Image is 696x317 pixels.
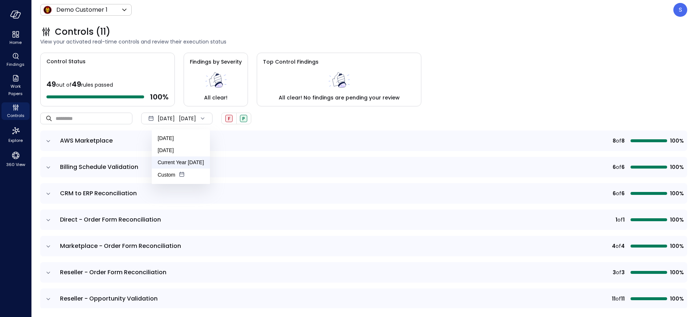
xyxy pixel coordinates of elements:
[6,161,25,168] span: 360 View
[670,268,683,276] span: 100%
[670,216,683,224] span: 100%
[673,3,687,17] div: Steve Sovik
[616,216,617,224] span: 1
[621,163,625,171] span: 6
[240,115,247,122] div: Passed
[617,216,623,224] span: of
[150,92,169,102] span: 100 %
[613,268,616,276] span: 3
[621,137,625,145] span: 8
[621,268,625,276] span: 3
[1,29,30,47] div: Home
[40,38,687,46] span: View your activated real-time controls and review their execution status
[613,189,616,197] span: 6
[616,295,621,303] span: of
[10,39,22,46] span: Home
[56,5,108,14] p: Demo Customer 1
[623,216,625,224] span: 1
[60,294,158,303] span: Reseller - Opportunity Validation
[1,102,30,120] div: Controls
[4,83,27,97] span: Work Papers
[679,5,682,14] p: S
[204,94,227,102] span: All clear!
[279,94,400,102] span: All clear! No findings are pending your review
[43,5,52,14] img: Icon
[45,137,52,145] button: expand row
[45,269,52,276] button: expand row
[613,137,616,145] span: 8
[60,268,166,276] span: Reseller - Order Form Reconciliation
[228,116,230,122] span: F
[616,268,621,276] span: of
[60,136,113,145] span: AWS Marketplace
[190,58,242,65] span: Findings by Severity
[41,53,86,65] span: Control Status
[1,149,30,169] div: 360 View
[45,190,52,197] button: expand row
[56,81,72,88] span: out of
[670,189,683,197] span: 100%
[670,163,683,171] span: 100%
[670,242,683,250] span: 100%
[621,242,625,250] span: 4
[60,215,161,224] span: Direct - Order Form Reconciliation
[612,295,616,303] span: 11
[612,242,616,250] span: 4
[613,163,616,171] span: 6
[60,163,138,171] span: Billing Schedule Validation
[616,137,621,145] span: of
[7,112,25,119] span: Controls
[60,242,181,250] span: Marketplace - Order Form Reconciliation
[616,163,621,171] span: of
[45,295,52,303] button: expand row
[158,114,175,122] span: [DATE]
[8,137,23,144] span: Explore
[45,164,52,171] button: expand row
[72,79,81,89] span: 49
[152,144,210,156] li: [DATE]
[45,243,52,250] button: expand row
[60,189,137,197] span: CRM to ERP Reconciliation
[1,51,30,69] div: Findings
[45,216,52,224] button: expand row
[670,137,683,145] span: 100%
[616,189,621,197] span: of
[225,115,233,122] div: Failed
[46,79,56,89] span: 49
[152,169,210,181] li: Custom
[152,156,210,169] li: Current Year [DATE]
[263,58,319,65] span: Top Control Findings
[242,116,245,122] span: P
[7,61,25,68] span: Findings
[616,242,621,250] span: of
[152,132,210,144] li: [DATE]
[81,81,113,88] span: rules passed
[55,26,110,38] span: Controls (11)
[670,295,683,303] span: 100%
[1,124,30,145] div: Explore
[621,295,625,303] span: 11
[621,189,625,197] span: 6
[1,73,30,98] div: Work Papers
